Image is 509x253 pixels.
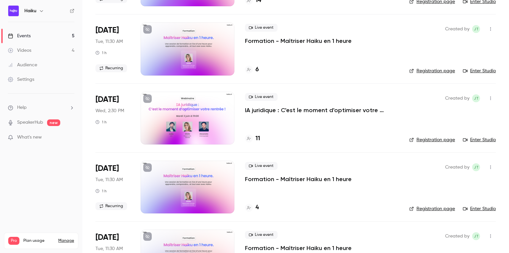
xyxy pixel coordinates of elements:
div: 1 h [95,50,107,55]
h4: 4 [255,203,259,212]
a: Enter Studio [463,137,496,143]
span: [DATE] [95,94,119,105]
span: jT [474,232,479,240]
span: jean Touzet [472,232,480,240]
span: Recurring [95,64,127,72]
a: Formation - Maîtriser Haiku en 1 heure [245,37,352,45]
span: Tue, 11:30 AM [95,38,123,45]
span: Wed, 2:30 PM [95,108,124,114]
a: Formation - Maîtriser Haiku en 1 heure [245,175,352,183]
img: Haiku [8,6,19,16]
span: Created by [445,232,469,240]
a: Registration page [409,137,455,143]
a: Enter Studio [463,206,496,212]
span: Created by [445,25,469,33]
h4: 6 [255,65,259,74]
a: Registration page [409,68,455,74]
div: Videos [8,47,31,54]
span: new [47,119,60,126]
span: Pro [8,237,19,245]
a: 4 [245,203,259,212]
a: IA juridique : C'est le moment d'optimiser votre rentrée ! [245,106,399,114]
span: jean Touzet [472,163,480,171]
span: [DATE] [95,163,119,174]
span: What's new [17,134,42,141]
a: Formation - Maîtriser Haiku en 1 heure [245,244,352,252]
span: [DATE] [95,232,119,243]
span: Tue, 11:30 AM [95,245,123,252]
a: 6 [245,65,259,74]
a: Registration page [409,206,455,212]
span: jean Touzet [472,94,480,102]
span: [DATE] [95,25,119,36]
span: Created by [445,163,469,171]
div: 1 h [95,188,107,194]
div: Sep 9 Tue, 11:30 AM (Europe/Paris) [95,22,130,75]
div: Settings [8,76,34,83]
span: Live event [245,24,278,32]
li: help-dropdown-opener [8,104,74,111]
span: jT [474,94,479,102]
span: Created by [445,94,469,102]
span: Tue, 11:30 AM [95,176,123,183]
span: Plan usage [23,238,54,243]
a: 11 [245,134,260,143]
span: Help [17,104,27,111]
span: Live event [245,162,278,170]
a: SpeakerHub [17,119,43,126]
span: jT [474,25,479,33]
a: Enter Studio [463,68,496,74]
div: Events [8,33,31,39]
a: Manage [58,238,74,243]
span: jean Touzet [472,25,480,33]
span: Live event [245,93,278,101]
div: Sep 10 Wed, 2:30 PM (Europe/Paris) [95,92,130,144]
span: Recurring [95,202,127,210]
h4: 11 [255,134,260,143]
div: 1 h [95,119,107,125]
div: Audience [8,62,37,68]
div: Sep 16 Tue, 11:30 AM (Europe/Paris) [95,161,130,213]
span: Live event [245,231,278,239]
h6: Haiku [24,8,36,14]
span: jT [474,163,479,171]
